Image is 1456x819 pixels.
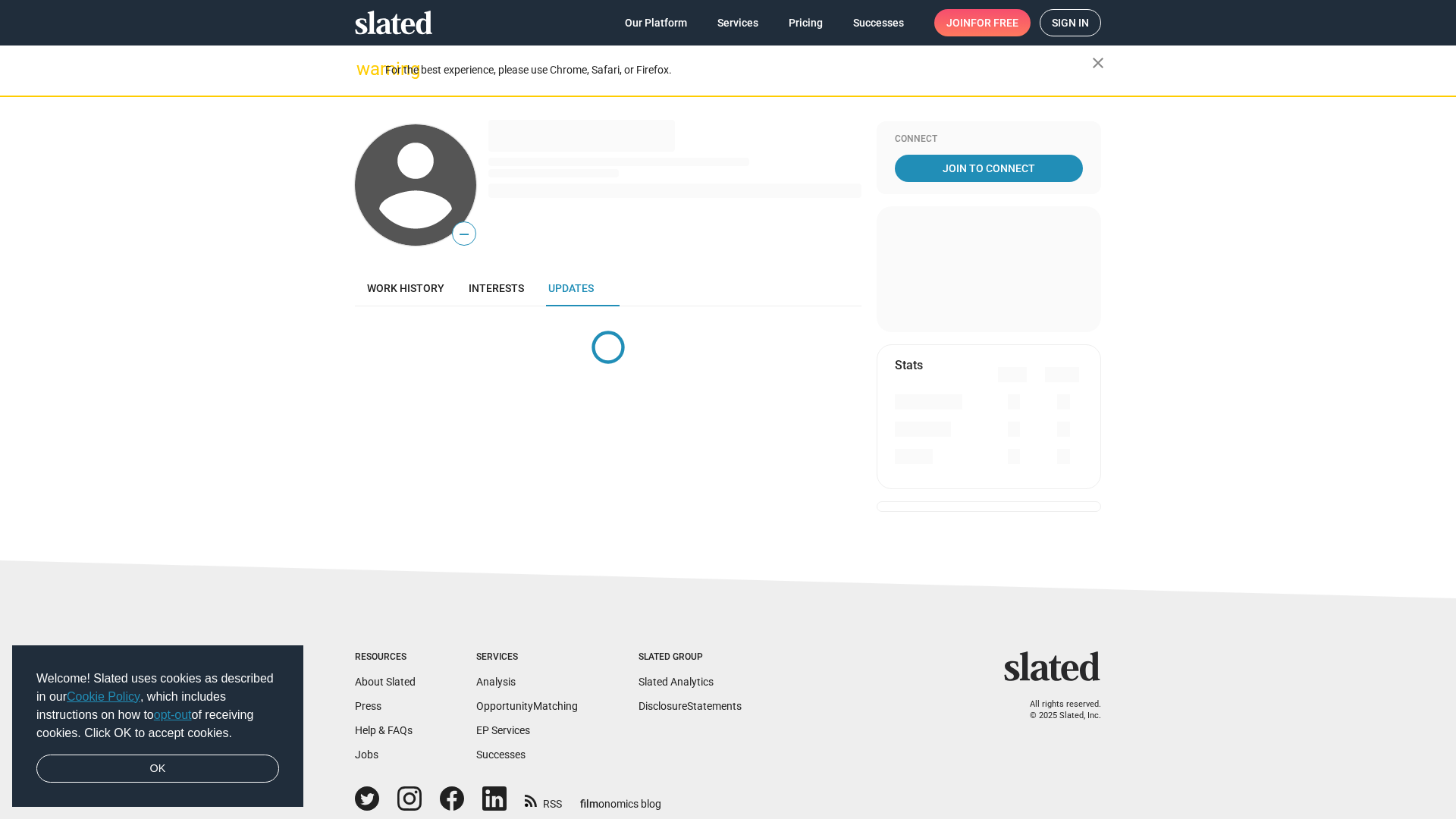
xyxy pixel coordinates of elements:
span: Join To Connect [898,155,1080,182]
mat-icon: warning [356,60,375,78]
a: Cookie Policy [67,690,140,703]
span: Interests [469,282,524,294]
a: dismiss cookie message [36,755,279,783]
a: Successes [841,9,916,36]
a: OpportunityMatching [476,700,578,712]
p: All rights reserved. © 2025 Slated, Inc. [1014,699,1101,721]
span: Services [717,9,758,36]
a: Joinfor free [934,9,1031,36]
span: Updates [548,282,594,294]
a: Successes [476,748,526,761]
a: Services [705,9,770,36]
span: Work history [367,282,444,294]
span: Pricing [789,9,823,36]
span: Welcome! Slated uses cookies as described in our , which includes instructions on how to of recei... [36,670,279,742]
span: for free [971,9,1018,36]
a: About Slated [355,676,416,688]
mat-icon: close [1089,54,1107,72]
span: Our Platform [625,9,687,36]
div: Slated Group [639,651,742,664]
a: DisclosureStatements [639,700,742,712]
a: Analysis [476,676,516,688]
a: opt-out [154,708,192,721]
a: EP Services [476,724,530,736]
div: cookieconsent [12,645,303,808]
div: For the best experience, please use Chrome, Safari, or Firefox. [385,60,1092,80]
div: Connect [895,133,1083,146]
a: Join To Connect [895,155,1083,182]
span: Successes [853,9,904,36]
a: Press [355,700,381,712]
a: RSS [525,788,562,811]
a: Sign in [1040,9,1101,36]
a: Our Platform [613,9,699,36]
a: Help & FAQs [355,724,413,736]
a: Interests [457,270,536,306]
div: Services [476,651,578,664]
span: Sign in [1052,10,1089,36]
a: Jobs [355,748,378,761]
span: — [453,224,475,244]
a: Updates [536,270,606,306]
span: Join [946,9,1018,36]
a: Pricing [777,9,835,36]
a: Slated Analytics [639,676,714,688]
span: film [580,798,598,810]
mat-card-title: Stats [895,357,923,373]
a: filmonomics blog [580,785,661,811]
div: Resources [355,651,416,664]
a: Work history [355,270,457,306]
